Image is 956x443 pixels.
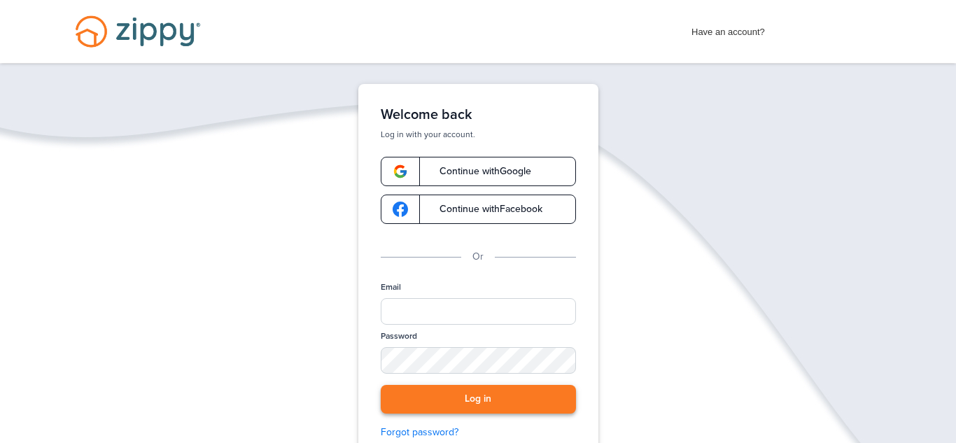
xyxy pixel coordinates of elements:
[381,298,576,325] input: Email
[381,347,576,374] input: Password
[393,202,408,217] img: google-logo
[426,167,531,176] span: Continue with Google
[381,129,576,140] p: Log in with your account.
[381,281,401,293] label: Email
[691,17,765,40] span: Have an account?
[381,385,576,414] button: Log in
[426,204,542,214] span: Continue with Facebook
[381,330,417,342] label: Password
[381,195,576,224] a: google-logoContinue withFacebook
[472,249,484,265] p: Or
[393,164,408,179] img: google-logo
[381,425,576,440] a: Forgot password?
[381,106,576,123] h1: Welcome back
[381,157,576,186] a: google-logoContinue withGoogle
